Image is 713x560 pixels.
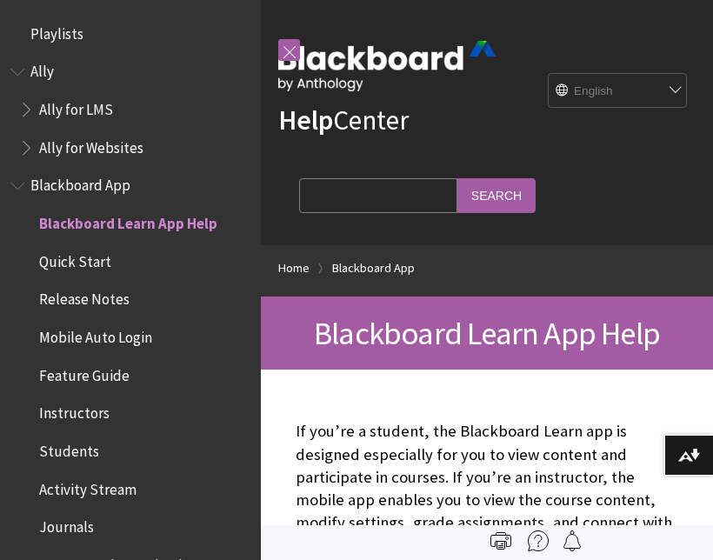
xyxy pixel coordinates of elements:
[528,530,549,551] img: More help
[332,257,415,279] a: Blackboard App
[10,19,250,49] nav: Book outline for Playlists
[296,420,678,557] p: If you’re a student, the Blackboard Learn app is designed especially for you to view content and ...
[39,475,137,498] span: Activity Stream
[278,103,409,137] a: HelpCenter
[39,247,111,270] span: Quick Start
[30,57,54,81] span: Ally
[278,103,333,137] strong: Help
[278,257,310,279] a: Home
[39,323,152,346] span: Mobile Auto Login
[30,19,83,43] span: Playlists
[490,530,511,551] img: Print
[314,313,660,353] span: Blackboard Learn App Help
[39,133,143,157] span: Ally for Websites
[562,530,583,551] img: Follow this page
[30,171,130,195] span: Blackboard App
[549,74,688,109] select: Site Language Selector
[39,399,110,423] span: Instructors
[39,437,99,460] span: Students
[10,57,250,163] nav: Book outline for Anthology Ally Help
[39,95,113,118] span: Ally for LMS
[278,41,496,91] img: Blackboard by Anthology
[457,178,536,212] input: Search
[39,513,94,537] span: Journals
[39,285,130,309] span: Release Notes
[39,209,217,232] span: Blackboard Learn App Help
[39,361,130,384] span: Feature Guide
